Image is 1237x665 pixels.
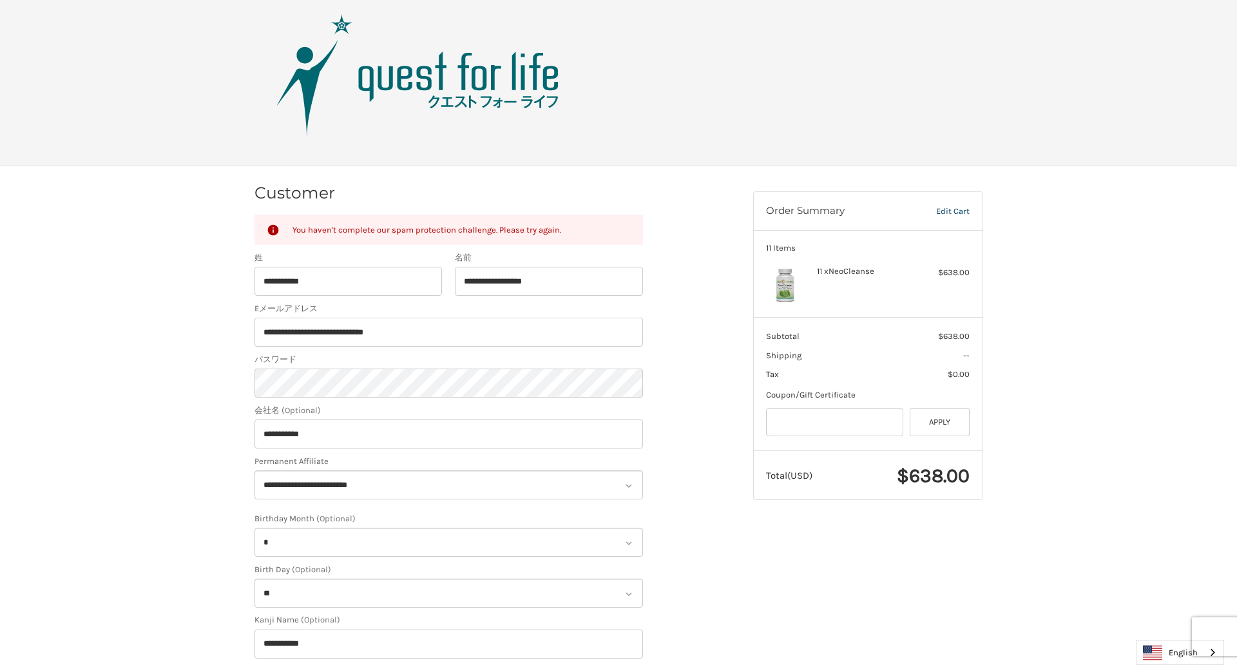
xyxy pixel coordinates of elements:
label: 姓 [254,251,443,264]
label: 会社名 [254,404,643,417]
span: Tax [766,369,779,379]
label: Eメールアドレス [254,302,643,315]
span: $638.00 [938,331,970,341]
div: You haven't complete our spam protection challenge. Please try again. [292,223,631,236]
small: (Optional) [282,405,321,415]
label: パスワード [254,353,643,366]
small: (Optional) [316,514,356,523]
a: Edit Cart [909,205,970,218]
span: $638.00 [897,464,970,487]
label: Permanent Affiliate [254,455,643,468]
h2: Customer [254,183,335,203]
h4: 11 x NeoCleanse [817,266,916,276]
small: (Optional) [301,615,340,624]
input: Gift Certificate or Coupon Code [766,408,903,437]
label: Birth Day [254,563,643,576]
h3: 11 Items [766,243,970,253]
div: $638.00 [919,266,970,279]
small: (Optional) [292,564,331,574]
span: Shipping [766,351,801,360]
span: Subtotal [766,331,800,341]
span: -- [963,351,970,360]
h3: Order Summary [766,205,909,218]
div: Coupon/Gift Certificate [766,389,970,401]
span: Total (USD) [766,470,812,481]
button: Apply [910,408,970,437]
label: Kanji Name [254,613,643,626]
img: Quest Group [257,12,579,140]
span: $0.00 [948,369,970,379]
label: Birthday Month [254,512,643,525]
label: 名前 [455,251,643,264]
